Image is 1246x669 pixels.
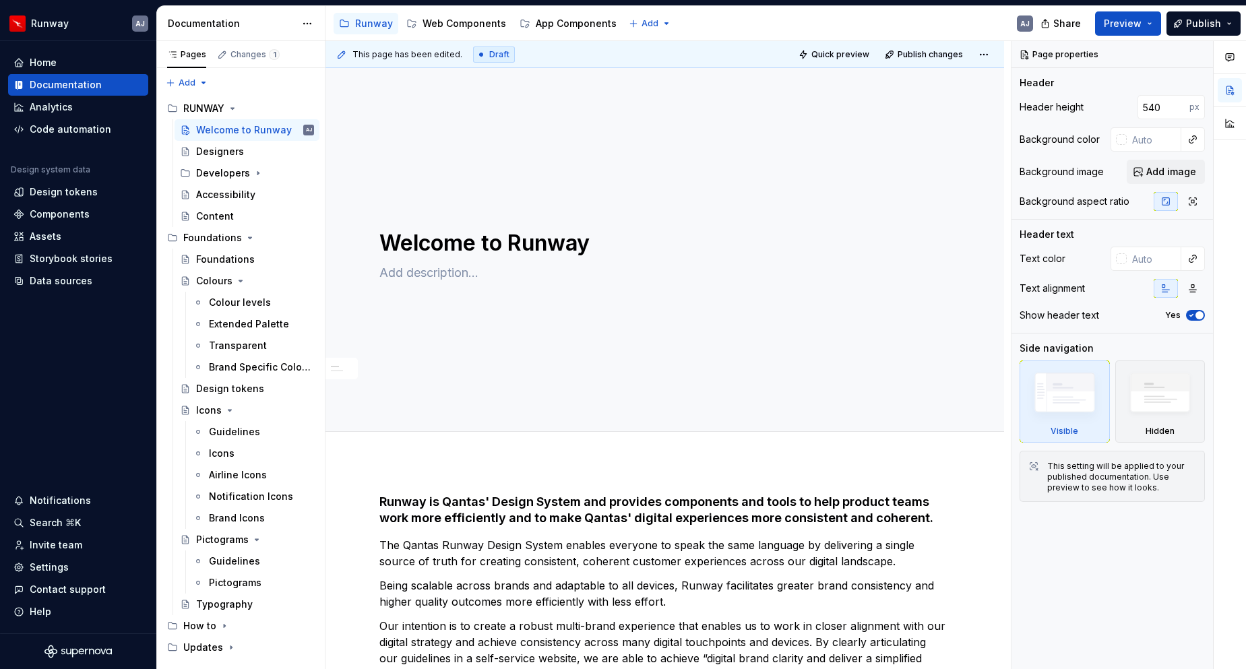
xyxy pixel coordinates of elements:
[642,18,658,29] span: Add
[175,184,319,205] a: Accessibility
[8,119,148,140] a: Code automation
[183,102,224,115] div: RUNWAY
[209,447,235,460] div: Icons
[209,490,293,503] div: Notification Icons
[1020,228,1074,241] div: Header text
[8,534,148,556] a: Invite team
[44,645,112,658] svg: Supernova Logo
[187,550,319,572] a: Guidelines
[3,9,154,38] button: RunwayAJ
[795,45,875,64] button: Quick preview
[196,145,244,158] div: Designers
[183,641,223,654] div: Updates
[209,511,265,525] div: Brand Icons
[183,619,216,633] div: How to
[196,598,253,611] div: Typography
[379,537,950,569] p: The Qantas Runway Design System enables everyone to speak the same language by delivering a singl...
[8,270,148,292] a: Data sources
[1020,165,1104,179] div: Background image
[1127,160,1205,184] button: Add image
[1127,127,1181,152] input: Auto
[187,486,319,507] a: Notification Icons
[334,10,622,37] div: Page tree
[1020,252,1065,265] div: Text color
[209,576,261,590] div: Pictograms
[625,14,675,33] button: Add
[209,339,267,352] div: Transparent
[352,49,462,60] span: This page has been edited.
[8,579,148,600] button: Contact support
[187,313,319,335] a: Extended Palette
[1165,310,1181,321] label: Yes
[8,556,148,578] a: Settings
[1047,461,1196,493] div: This setting will be applied to your published documentation. Use preview to see how it looks.
[187,421,319,443] a: Guidelines
[175,205,319,227] a: Content
[1104,17,1142,30] span: Preview
[30,230,61,243] div: Assets
[8,248,148,269] a: Storybook stories
[175,141,319,162] a: Designers
[175,270,319,292] a: Colours
[1138,95,1189,119] input: Auto
[269,49,280,60] span: 1
[536,17,617,30] div: App Components
[401,13,511,34] a: Web Components
[209,317,289,331] div: Extended Palette
[162,98,319,119] div: RUNWAY
[30,605,51,618] div: Help
[334,13,398,34] a: Runway
[898,49,963,60] span: Publish changes
[811,49,869,60] span: Quick preview
[1020,100,1084,114] div: Header height
[30,56,57,69] div: Home
[1051,426,1078,437] div: Visible
[187,443,319,464] a: Icons
[355,17,393,30] div: Runway
[8,52,148,73] a: Home
[514,13,622,34] a: App Components
[379,577,950,610] p: Being scalable across brands and adaptable to all devices, Runway facilitates greater brand consi...
[175,249,319,270] a: Foundations
[187,507,319,529] a: Brand Icons
[1095,11,1161,36] button: Preview
[167,49,206,60] div: Pages
[1115,360,1206,443] div: Hidden
[8,512,148,534] button: Search ⌘K
[162,227,319,249] div: Foundations
[1020,309,1099,322] div: Show header text
[489,49,509,60] span: Draft
[30,123,111,136] div: Code automation
[11,164,90,175] div: Design system data
[8,203,148,225] a: Components
[1053,17,1081,30] span: Share
[1020,282,1085,295] div: Text alignment
[175,378,319,400] a: Design tokens
[196,123,292,137] div: Welcome to Runway
[162,73,212,92] button: Add
[196,404,222,417] div: Icons
[8,601,148,623] button: Help
[30,78,102,92] div: Documentation
[135,18,145,29] div: AJ
[196,382,264,395] div: Design tokens
[8,226,148,247] a: Assets
[8,96,148,118] a: Analytics
[1127,247,1181,271] input: Auto
[187,335,319,356] a: Transparent
[162,615,319,637] div: How to
[30,583,106,596] div: Contact support
[196,166,250,180] div: Developers
[187,356,319,378] a: Brand Specific Colours
[31,17,69,30] div: Runway
[175,529,319,550] a: Pictograms
[423,17,506,30] div: Web Components
[30,100,73,114] div: Analytics
[162,637,319,658] div: Updates
[1020,18,1030,29] div: AJ
[30,538,82,552] div: Invite team
[377,227,947,259] textarea: Welcome to Runway
[1020,360,1110,443] div: Visible
[179,77,195,88] span: Add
